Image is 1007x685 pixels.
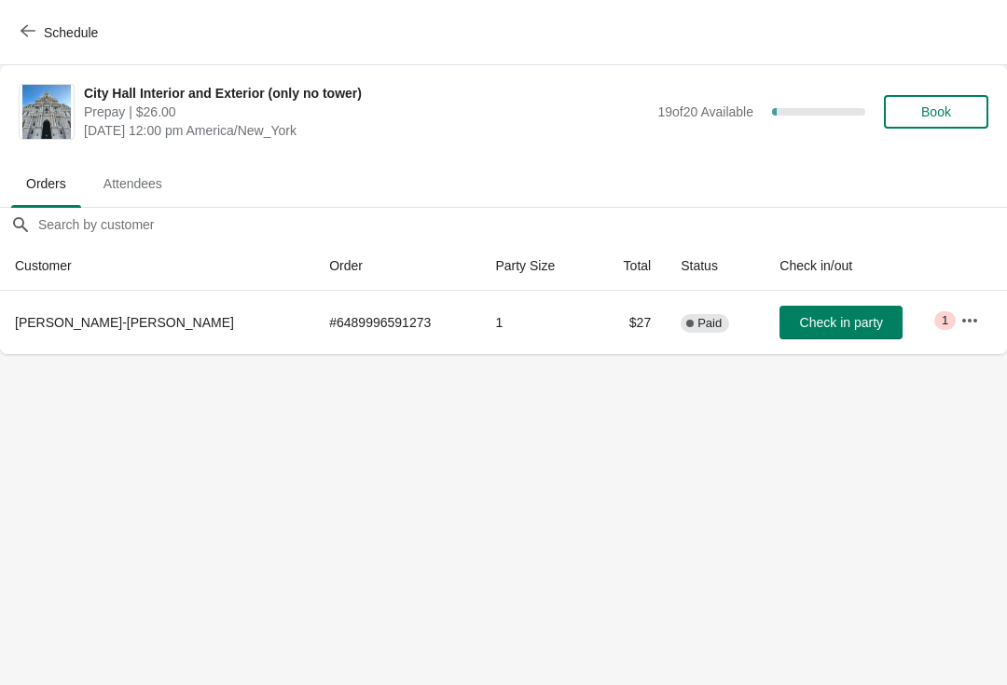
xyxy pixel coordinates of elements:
[314,291,480,354] td: # 6489996591273
[921,104,951,119] span: Book
[666,241,765,291] th: Status
[9,16,113,49] button: Schedule
[800,315,883,330] span: Check in party
[657,104,753,119] span: 19 of 20 Available
[84,103,648,121] span: Prepay | $26.00
[480,291,593,354] td: 1
[15,315,234,330] span: [PERSON_NAME]-[PERSON_NAME]
[480,241,593,291] th: Party Size
[593,241,666,291] th: Total
[89,167,177,200] span: Attendees
[942,313,948,328] span: 1
[84,84,648,103] span: City Hall Interior and Exterior (only no tower)
[765,241,945,291] th: Check in/out
[314,241,480,291] th: Order
[697,316,722,331] span: Paid
[779,306,903,339] button: Check in party
[44,25,98,40] span: Schedule
[37,208,1007,241] input: Search by customer
[22,85,72,139] img: City Hall Interior and Exterior (only no tower)
[884,95,988,129] button: Book
[11,167,81,200] span: Orders
[84,121,648,140] span: [DATE] 12:00 pm America/New_York
[593,291,666,354] td: $27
